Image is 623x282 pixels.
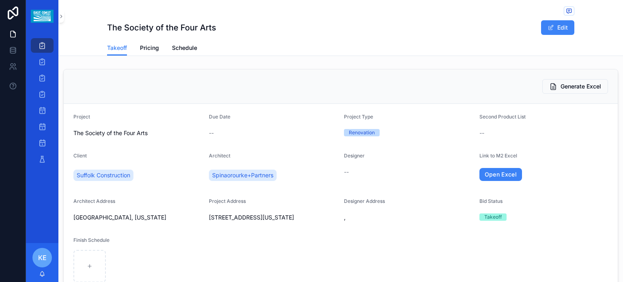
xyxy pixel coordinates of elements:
[209,129,214,137] span: --
[484,213,502,221] div: Takeoff
[541,20,574,35] button: Edit
[73,114,90,120] span: Project
[209,114,230,120] span: Due Date
[212,171,273,179] span: Spinaorourke+Partners
[172,44,197,52] span: Schedule
[479,168,522,181] a: Open Excel
[77,171,130,179] span: Suffolk Construction
[140,41,159,57] a: Pricing
[344,198,385,204] span: Designer Address
[344,213,473,222] span: ,
[38,253,47,263] span: KE
[73,198,115,204] span: Architect Address
[349,129,375,136] div: Renovation
[542,79,608,94] button: Generate Excel
[140,44,159,52] span: Pricing
[73,153,87,159] span: Client
[107,41,127,56] a: Takeoff
[73,129,202,137] span: The Society of the Four Arts
[561,82,601,90] span: Generate Excel
[209,213,338,222] span: [STREET_ADDRESS][US_STATE]
[73,237,110,243] span: Finish Schedule
[344,114,373,120] span: Project Type
[479,198,503,204] span: Bid Status
[31,10,53,23] img: App logo
[209,170,277,181] a: Spinaorourke+Partners
[107,22,216,33] h1: The Society of the Four Arts
[73,170,133,181] a: Suffolk Construction
[479,129,484,137] span: --
[344,153,365,159] span: Designer
[209,198,246,204] span: Project Address
[479,153,517,159] span: Link to M2 Excel
[209,153,230,159] span: Architect
[73,213,202,222] span: [GEOGRAPHIC_DATA], [US_STATE]
[107,44,127,52] span: Takeoff
[479,114,526,120] span: Second Product List
[344,168,349,176] span: --
[26,32,58,177] div: scrollable content
[172,41,197,57] a: Schedule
